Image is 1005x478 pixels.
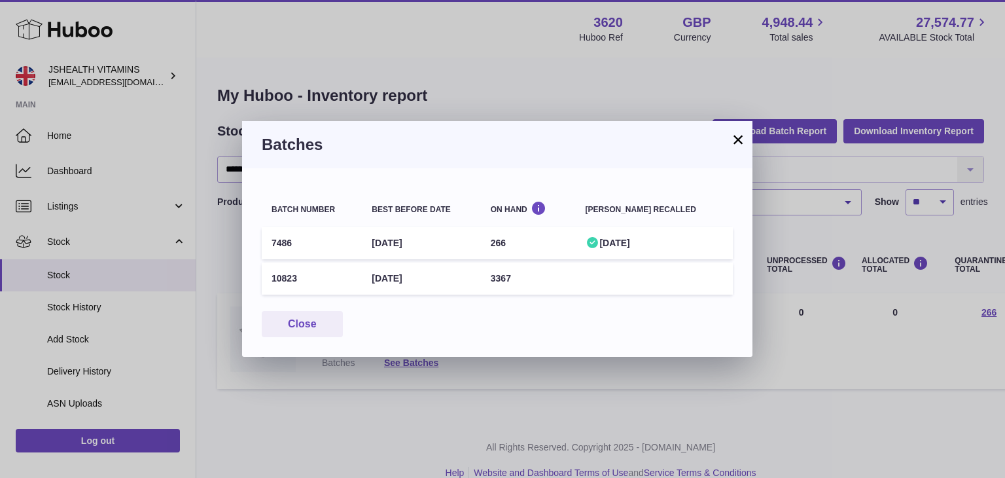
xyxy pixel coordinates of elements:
[262,227,362,259] td: 7486
[481,227,576,259] td: 266
[481,263,576,295] td: 3367
[586,206,723,214] div: [PERSON_NAME] recalled
[491,201,566,213] div: On Hand
[730,132,746,147] button: ×
[272,206,352,214] div: Batch number
[262,134,733,155] h3: Batches
[362,227,480,259] td: [DATE]
[586,237,723,249] div: [DATE]
[262,263,362,295] td: 10823
[362,263,480,295] td: [DATE]
[262,311,343,338] button: Close
[372,206,470,214] div: Best before date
